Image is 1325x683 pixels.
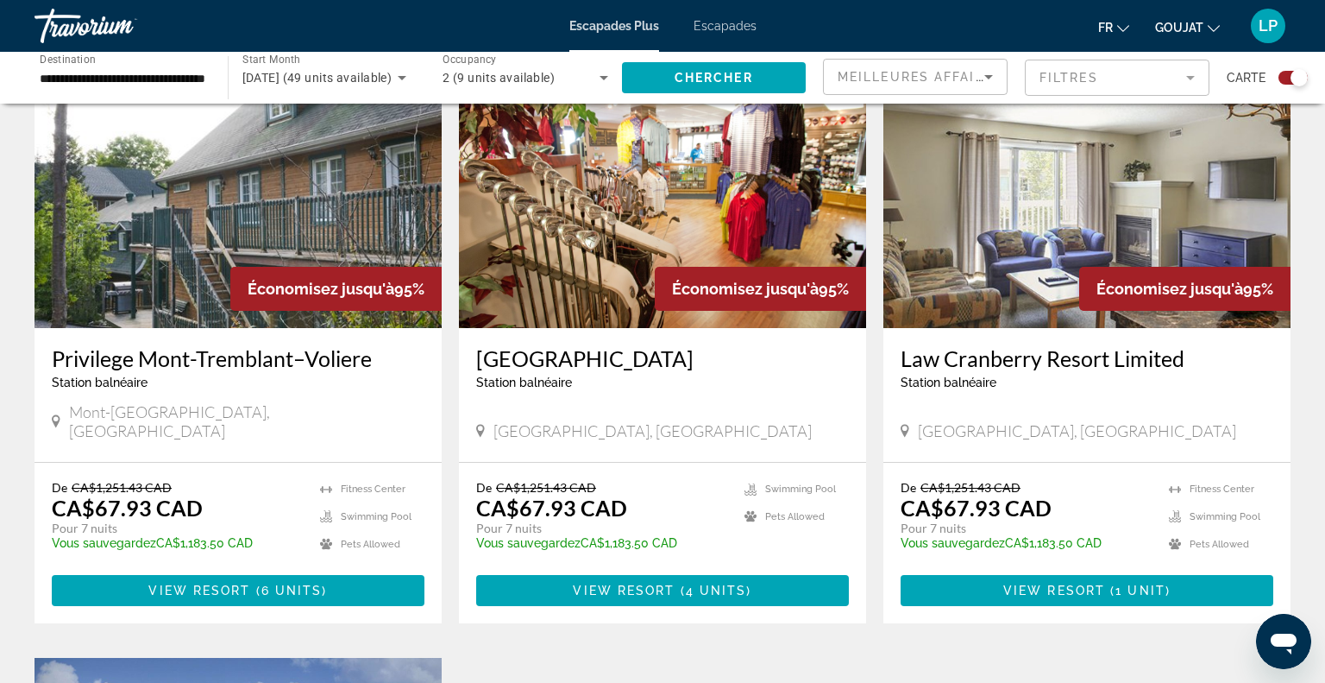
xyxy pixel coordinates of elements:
img: 2272E01L.jpg [35,52,442,328]
span: CA$1,251.43 CAD [72,480,172,495]
span: CA$1,251.43 CAD [920,480,1020,495]
img: 3644I01X.jpg [883,52,1290,328]
a: [GEOGRAPHIC_DATA] [476,345,849,371]
button: View Resort(6 units) [52,575,424,606]
span: Économisez jusqu'à [1096,280,1243,298]
a: Law Cranberry Resort Limited [901,345,1273,371]
p: CA$1,183.50 CAD [52,536,303,550]
a: Privilege Mont-Tremblant–Voliere [52,345,424,371]
span: Pets Allowed [341,539,400,550]
a: Travorium [35,3,207,48]
span: Destination [40,53,96,65]
button: Menu utilisateur [1246,8,1290,44]
span: Station balnéaire [52,376,148,389]
a: Escapades [694,19,757,33]
span: Vous sauvegardez [901,536,1005,550]
div: 95% [655,267,866,311]
span: Chercher [675,71,753,85]
span: Swimming Pool [765,484,836,495]
span: CA$1,251.43 CAD [496,480,596,495]
button: View Resort(4 units) [476,575,849,606]
span: Fitness Center [1190,484,1254,495]
span: View Resort [1003,584,1105,598]
div: 95% [230,267,442,311]
span: Swimming Pool [1190,511,1260,522]
font: fr [1098,21,1113,35]
span: De [52,480,67,495]
span: De [901,480,916,495]
span: 1 unit [1115,584,1165,598]
span: 6 units [261,584,323,598]
button: Changer de devise [1155,15,1220,40]
span: View Resort [148,584,250,598]
span: Station balnéaire [901,376,996,389]
mat-select: Sort by [838,66,993,87]
span: Économisez jusqu'à [248,280,394,298]
p: CA$67.93 CAD [901,495,1052,521]
span: Mont-[GEOGRAPHIC_DATA], [GEOGRAPHIC_DATA] [69,402,424,440]
span: Carte [1227,66,1265,90]
span: ( ) [675,584,752,598]
span: ( ) [251,584,328,598]
span: 4 units [686,584,747,598]
span: Start Month [242,54,300,66]
p: Pour 7 nuits [476,521,727,536]
font: LP [1259,16,1278,35]
span: Swimming Pool [341,511,411,522]
img: 5316O01X.jpg [459,52,866,328]
span: Occupancy [443,54,497,66]
p: Pour 7 nuits [52,521,303,536]
span: View Resort [573,584,675,598]
button: Changer de langue [1098,15,1129,40]
font: GOUJAT [1155,21,1203,35]
p: CA$1,183.50 CAD [901,536,1152,550]
span: Fitness Center [341,484,405,495]
div: 95% [1079,267,1290,311]
a: Escapades Plus [569,19,659,33]
span: Vous sauvegardez [476,536,581,550]
span: Vous sauvegardez [52,536,156,550]
span: 2 (9 units available) [443,71,555,85]
p: CA$1,183.50 CAD [476,536,727,550]
span: [GEOGRAPHIC_DATA], [GEOGRAPHIC_DATA] [918,421,1236,440]
span: [DATE] (49 units available) [242,71,392,85]
p: Pour 7 nuits [901,521,1152,536]
span: Station balnéaire [476,376,572,389]
button: View Resort(1 unit) [901,575,1273,606]
span: Économisez jusqu'à [672,280,819,298]
p: CA$67.93 CAD [52,495,203,521]
span: Meilleures affaires [838,70,1003,84]
span: ( ) [1105,584,1171,598]
button: Filter [1025,59,1209,97]
iframe: Bouton de lancement de la fenêtre de messagerie [1256,614,1311,669]
span: [GEOGRAPHIC_DATA], [GEOGRAPHIC_DATA] [493,421,812,440]
span: De [476,480,492,495]
span: Pets Allowed [765,511,825,522]
p: CA$67.93 CAD [476,495,627,521]
button: Chercher [622,62,807,93]
span: Pets Allowed [1190,539,1249,550]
